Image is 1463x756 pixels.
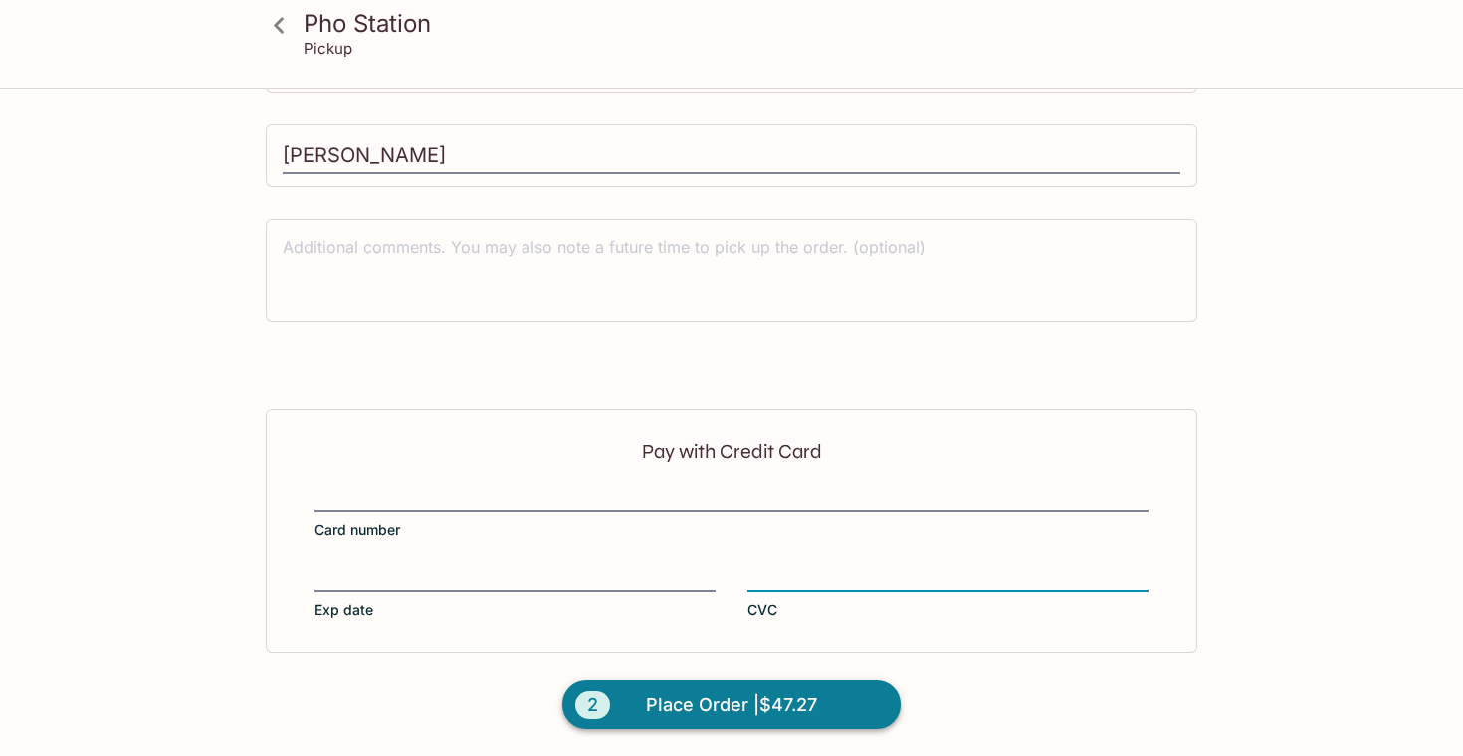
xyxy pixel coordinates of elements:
[747,600,777,620] span: CVC
[314,442,1149,461] p: Pay with Credit Card
[304,39,352,58] p: Pickup
[314,520,400,540] span: Card number
[314,600,373,620] span: Exp date
[413,354,1050,401] iframe: Secure payment button frame
[575,691,610,719] span: 2
[283,137,1180,175] input: Enter first and last name
[646,689,817,721] span: Place Order | $47.27
[747,566,1149,588] iframe: Secure CVC input frame
[304,8,1193,39] h3: Pho Station
[314,486,1149,508] iframe: Secure card number input frame
[314,566,716,588] iframe: Secure expiration date input frame
[562,680,901,730] button: 2Place Order |$47.27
